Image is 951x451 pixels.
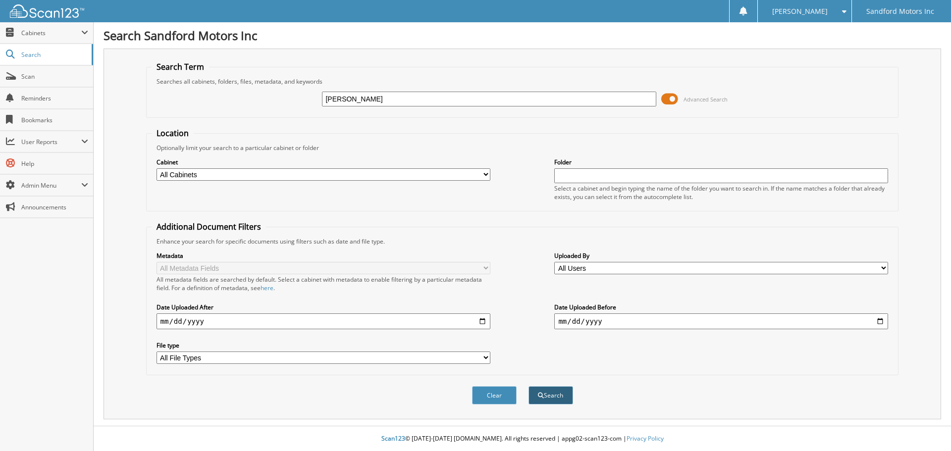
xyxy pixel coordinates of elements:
input: start [157,313,490,329]
h1: Search Sandford Motors Inc [104,27,941,44]
div: Select a cabinet and begin typing the name of the folder you want to search in. If the name match... [554,184,888,201]
label: Date Uploaded Before [554,303,888,311]
label: Date Uploaded After [157,303,490,311]
button: Clear [472,386,517,404]
a: here [261,284,273,292]
span: Sandford Motors Inc [866,8,934,14]
span: Scan [21,72,88,81]
legend: Location [152,128,194,139]
label: Metadata [157,251,490,260]
span: Bookmarks [21,116,88,124]
label: File type [157,341,490,350]
a: Privacy Policy [627,434,664,443]
legend: Search Term [152,61,209,72]
span: Advanced Search [684,96,728,103]
div: Enhance your search for specific documents using filters such as date and file type. [152,237,894,246]
label: Folder [554,158,888,166]
iframe: Chat Widget [901,403,951,451]
span: Scan123 [381,434,405,443]
label: Cabinet [157,158,490,166]
span: Help [21,159,88,168]
span: Search [21,50,87,59]
div: Optionally limit your search to a particular cabinet or folder [152,144,894,152]
span: Admin Menu [21,181,81,190]
div: © [DATE]-[DATE] [DOMAIN_NAME]. All rights reserved | appg02-scan123-com | [94,427,951,451]
span: [PERSON_NAME] [772,8,828,14]
input: end [554,313,888,329]
span: Cabinets [21,29,81,37]
span: Reminders [21,94,88,102]
span: User Reports [21,138,81,146]
img: scan123-logo-white.svg [10,4,84,18]
span: Announcements [21,203,88,211]
div: All metadata fields are searched by default. Select a cabinet with metadata to enable filtering b... [157,275,490,292]
label: Uploaded By [554,251,888,260]
div: Searches all cabinets, folders, files, metadata, and keywords [152,77,894,86]
legend: Additional Document Filters [152,221,266,232]
button: Search [528,386,573,404]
